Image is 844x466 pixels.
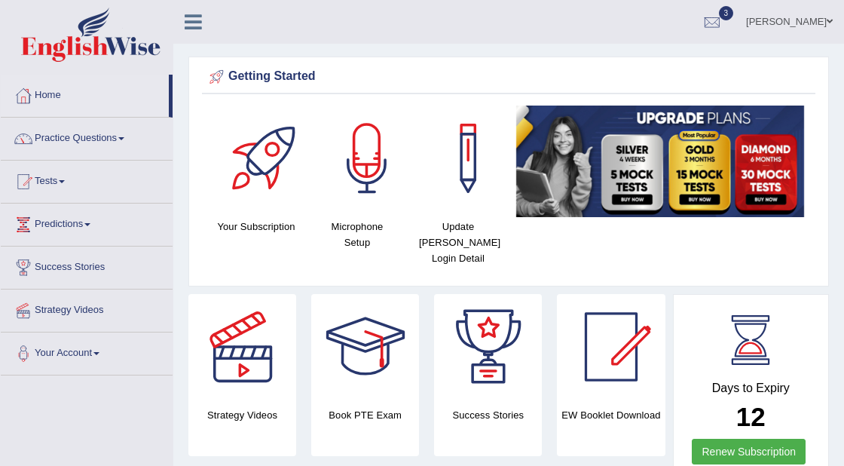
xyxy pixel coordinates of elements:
a: Your Account [1,333,173,370]
a: Home [1,75,169,112]
h4: Update [PERSON_NAME] Login Detail [415,219,501,266]
img: small5.jpg [516,106,804,217]
h4: Book PTE Exam [311,407,419,423]
h4: Your Subscription [213,219,299,235]
a: Renew Subscription [692,439,806,464]
h4: Success Stories [434,407,542,423]
a: Tests [1,161,173,198]
h4: Days to Expiry [690,382,812,395]
h4: Microphone Setup [314,219,400,250]
a: Success Stories [1,247,173,284]
span: 3 [719,6,734,20]
div: Getting Started [206,66,812,88]
h4: Strategy Videos [188,407,296,423]
h4: EW Booklet Download [557,407,665,423]
b: 12 [736,402,766,431]
a: Predictions [1,204,173,241]
a: Strategy Videos [1,290,173,327]
a: Practice Questions [1,118,173,155]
